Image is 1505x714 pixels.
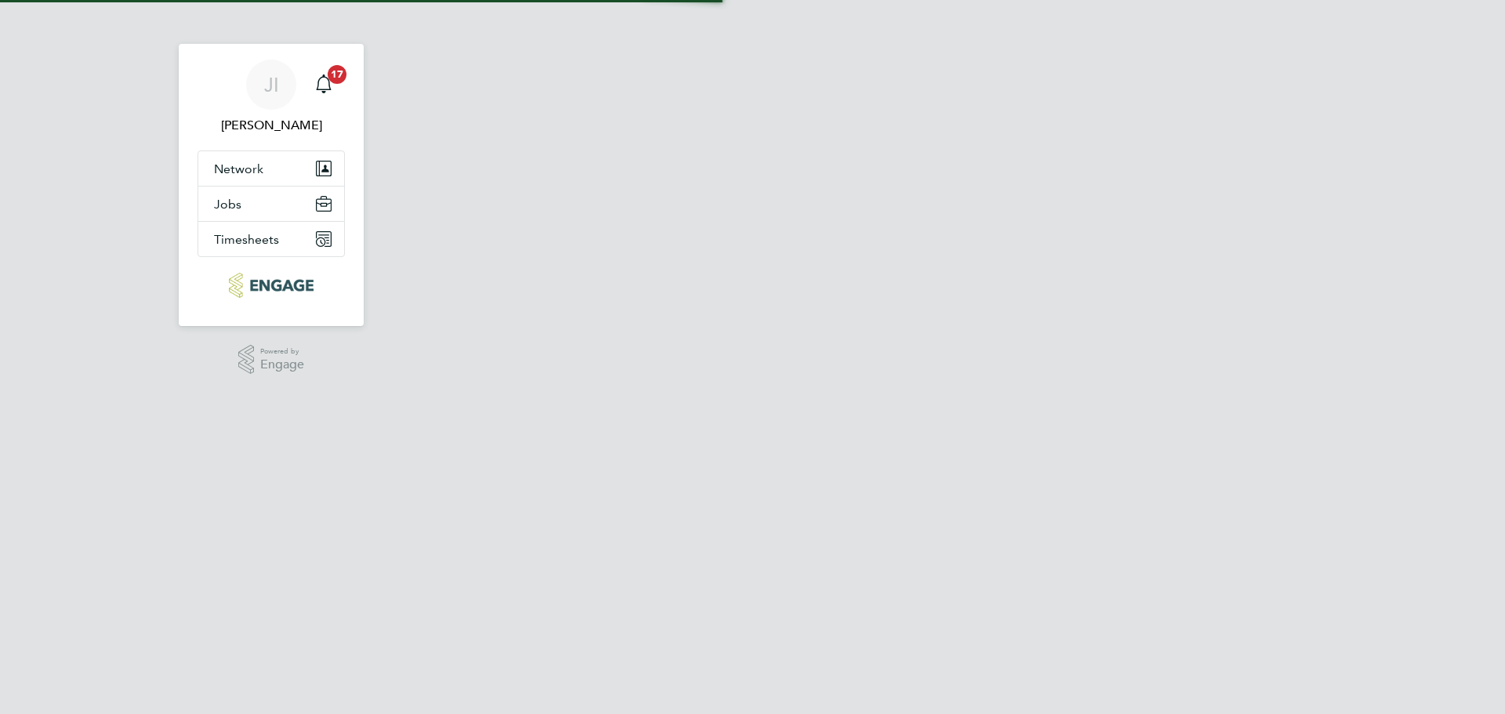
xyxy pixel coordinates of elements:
[308,60,339,110] a: 17
[198,222,344,256] button: Timesheets
[214,232,279,247] span: Timesheets
[198,116,345,135] span: Jack Isherwood
[229,273,313,298] img: legacie-logo-retina.png
[264,74,279,95] span: JI
[260,345,304,358] span: Powered by
[328,65,346,84] span: 17
[238,345,305,375] a: Powered byEngage
[260,358,304,371] span: Engage
[198,187,344,221] button: Jobs
[198,60,345,135] a: JI[PERSON_NAME]
[198,151,344,186] button: Network
[198,273,345,298] a: Go to home page
[214,161,263,176] span: Network
[179,44,364,326] nav: Main navigation
[214,197,241,212] span: Jobs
